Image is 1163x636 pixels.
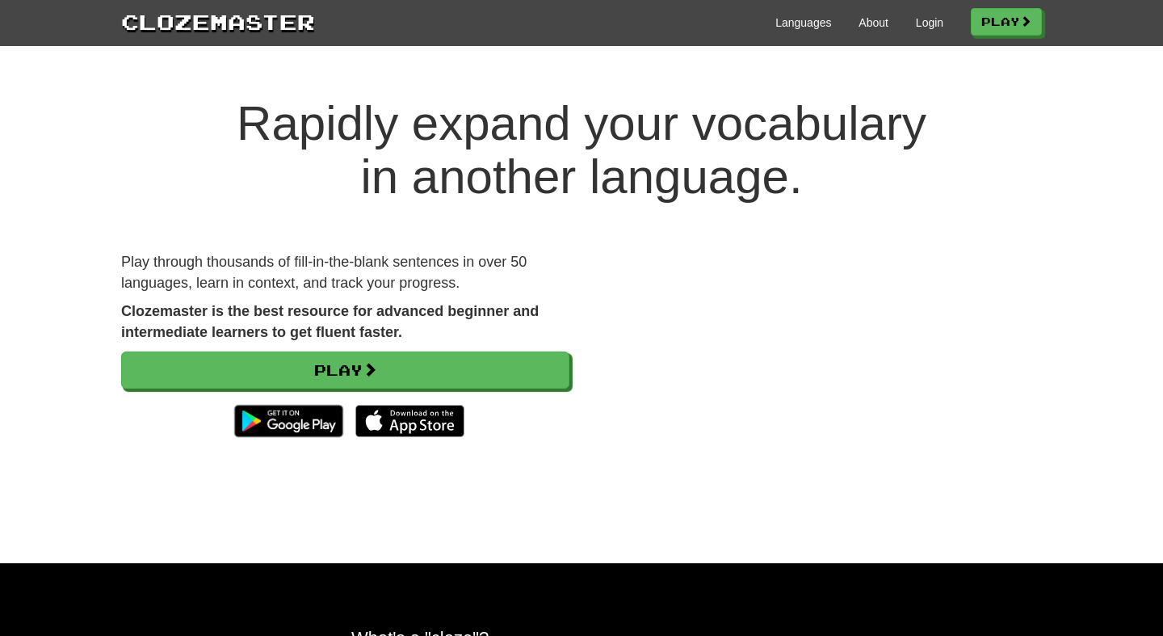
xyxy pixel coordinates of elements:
a: Clozemaster [121,6,315,36]
a: Languages [775,15,831,31]
a: Login [916,15,943,31]
a: About [859,15,888,31]
p: Play through thousands of fill-in-the-blank sentences in over 50 languages, learn in context, and... [121,252,569,293]
img: Download_on_the_App_Store_Badge_US-UK_135x40-25178aeef6eb6b83b96f5f2d004eda3bffbb37122de64afbaef7... [355,405,464,437]
strong: Clozemaster is the best resource for advanced beginner and intermediate learners to get fluent fa... [121,303,539,340]
img: Get it on Google Play [226,397,351,445]
a: Play [971,8,1042,36]
a: Play [121,352,569,389]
